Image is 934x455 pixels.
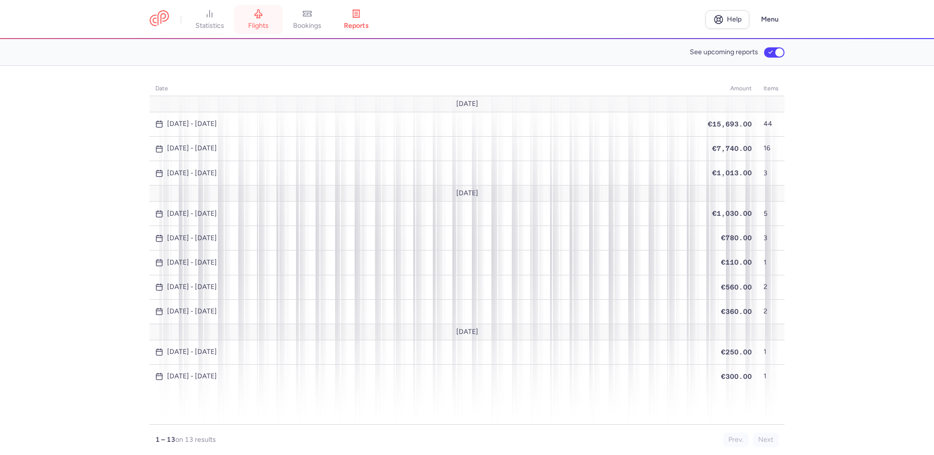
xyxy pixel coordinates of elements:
[456,328,478,336] span: [DATE]
[758,250,785,275] td: 1
[234,9,283,30] a: flights
[758,340,785,364] td: 1
[456,189,478,197] span: [DATE]
[283,9,332,30] a: bookings
[723,433,749,447] button: Prev.
[721,283,752,291] span: €560.00
[758,136,785,161] td: 16
[758,226,785,250] td: 3
[195,21,224,30] span: statistics
[155,435,175,444] strong: 1 – 13
[721,372,752,380] span: €300.00
[712,145,752,152] span: €7,740.00
[344,21,369,30] span: reports
[167,145,217,152] time: [DATE] - [DATE]
[727,16,742,23] span: Help
[721,234,752,242] span: €780.00
[167,348,217,356] time: [DATE] - [DATE]
[690,48,758,56] span: See upcoming reports
[721,308,752,315] span: €360.00
[149,10,169,28] a: CitizenPlane red outlined logo
[758,112,785,136] td: 44
[293,21,321,30] span: bookings
[167,372,217,380] time: [DATE] - [DATE]
[753,433,779,447] button: Next
[755,10,785,29] button: Menu
[758,299,785,324] td: 2
[705,10,749,29] a: Help
[456,100,478,108] span: [DATE]
[721,348,752,356] span: €250.00
[167,283,217,291] time: [DATE] - [DATE]
[702,82,758,96] th: amount
[758,82,785,96] th: items
[758,364,785,389] td: 1
[721,258,752,266] span: €110.00
[167,308,217,315] time: [DATE] - [DATE]
[758,161,785,186] td: 3
[248,21,269,30] span: flights
[149,82,702,96] th: date
[167,169,217,177] time: [DATE] - [DATE]
[167,259,217,267] time: [DATE] - [DATE]
[712,209,752,217] span: €1,030.00
[758,202,785,226] td: 5
[758,275,785,299] td: 2
[167,120,217,128] time: [DATE] - [DATE]
[167,234,217,242] time: [DATE] - [DATE]
[712,169,752,177] span: €1,013.00
[708,120,752,128] span: €15,693.00
[185,9,234,30] a: statistics
[167,210,217,218] time: [DATE] - [DATE]
[175,435,216,444] span: on 13 results
[332,9,381,30] a: reports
